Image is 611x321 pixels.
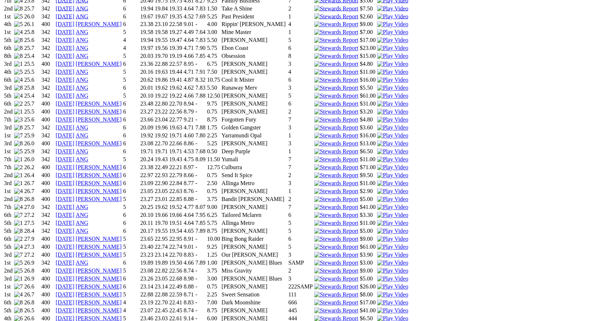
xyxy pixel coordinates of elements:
[377,149,408,155] a: View replay
[377,21,408,27] a: View replay
[207,5,220,12] td: 1.50
[377,252,408,258] a: View replay
[377,117,408,123] img: Play Video
[377,53,408,59] a: View replay
[76,292,122,298] a: [PERSON_NAME]
[377,236,408,243] img: Play Video
[314,85,358,91] img: Stewards Report
[377,196,408,202] a: View replay
[14,117,23,123] img: 3
[14,220,23,227] img: 1
[314,21,358,28] img: Stewards Report
[314,149,358,155] img: Stewards Report
[314,308,358,314] img: Stewards Report
[154,5,168,12] td: 19.84
[207,21,220,28] td: 4.00
[14,141,23,147] img: 8
[76,61,122,67] a: [PERSON_NAME]
[14,260,23,266] img: 5
[56,268,74,274] a: [DATE]
[195,5,206,12] td: 7.83
[76,172,122,179] a: [PERSON_NAME]
[377,172,408,179] img: Play Video
[377,157,408,163] a: View replay
[14,133,23,139] img: 7
[314,180,358,187] img: Stewards Report
[314,5,358,12] img: Stewards Report
[377,228,408,234] a: View replay
[76,141,122,147] a: [PERSON_NAME]
[76,149,89,155] a: ANG
[377,236,408,242] a: View replay
[24,5,40,12] td: 25.7
[140,21,154,28] td: 23.38
[76,188,122,194] a: [PERSON_NAME]
[377,220,408,226] a: View replay
[14,292,23,298] img: 4
[377,101,408,107] img: Play Video
[377,149,408,155] img: Play Video
[314,61,358,68] img: Stewards Report
[24,13,40,20] td: 26.0
[377,204,408,211] img: Play Video
[14,204,23,211] img: 4
[76,212,89,218] a: ANG
[154,13,168,20] td: 19.67
[314,133,358,139] img: Stewards Report
[56,212,74,218] a: [DATE]
[41,21,55,28] td: 400
[123,21,139,28] td: 6
[377,53,408,60] img: Play Video
[377,45,408,51] a: View replay
[14,236,23,243] img: 2
[377,109,408,115] a: View replay
[377,212,408,218] a: View replay
[377,180,408,187] img: Play Video
[14,300,23,306] img: 8
[377,85,408,91] img: Play Video
[183,13,194,20] td: 4.52
[314,236,358,243] img: Stewards Report
[56,37,74,43] a: [DATE]
[76,53,89,59] a: ANG
[76,236,122,242] a: [PERSON_NAME]
[56,292,74,298] a: [DATE]
[314,164,358,171] img: Stewards Report
[377,45,408,52] img: Play Video
[56,85,74,91] a: [DATE]
[56,93,74,99] a: [DATE]
[377,13,408,20] img: Play Video
[377,268,408,274] a: View replay
[377,284,408,290] a: View replay
[377,292,408,298] a: View replay
[76,180,122,187] a: [PERSON_NAME]
[14,77,23,84] img: 4
[4,13,13,20] td: 1st
[377,69,408,76] img: Play Video
[76,260,89,266] a: ANG
[14,149,23,155] img: 5
[314,260,358,266] img: Stewards Report
[76,308,122,314] a: [PERSON_NAME]
[14,45,23,52] img: 8
[140,13,154,20] td: 19.67
[56,188,74,194] a: [DATE]
[56,61,74,67] a: [DATE]
[123,5,139,12] td: 6
[377,141,408,147] a: View replay
[56,13,74,20] a: [DATE]
[377,101,408,107] a: View replay
[76,77,89,83] a: ANG
[314,117,358,123] img: Stewards Report
[314,188,358,195] img: Stewards Report
[377,69,408,75] a: View replay
[314,45,358,52] img: Stewards Report
[377,228,408,235] img: Play Video
[314,157,358,163] img: Stewards Report
[24,29,40,36] td: 25.8
[56,220,74,226] a: [DATE]
[56,284,74,290] a: [DATE]
[377,5,408,12] a: View replay
[56,244,74,250] a: [DATE]
[14,69,23,76] img: 5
